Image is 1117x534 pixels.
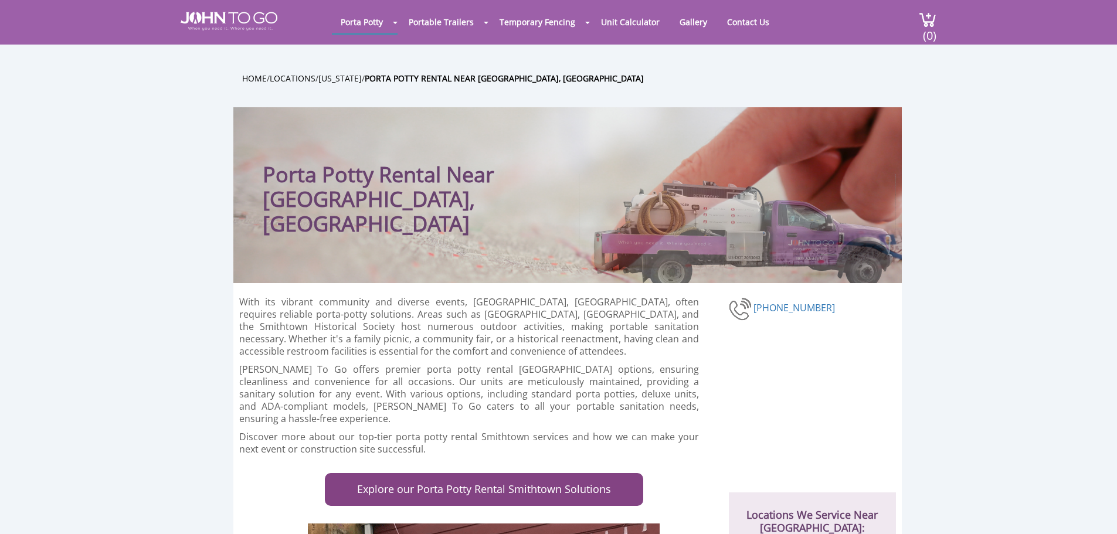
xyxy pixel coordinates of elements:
[491,11,584,33] a: Temporary Fencing
[263,131,641,236] h1: Porta Potty Rental Near [GEOGRAPHIC_DATA], [GEOGRAPHIC_DATA]
[318,73,362,84] a: [US_STATE]
[239,431,700,455] p: Discover more about our top-tier porta potty rental Smithtown services and how we can make your n...
[325,473,643,506] a: Explore our Porta Potty Rental Smithtown Solutions
[400,11,483,33] a: Portable Trailers
[671,11,716,33] a: Gallery
[922,18,936,43] span: (0)
[181,12,277,30] img: JOHN to go
[239,363,700,425] p: [PERSON_NAME] To Go offers premier porta potty rental [GEOGRAPHIC_DATA] options, ensuring cleanli...
[579,174,896,283] img: Truck
[242,72,911,85] ul: / / /
[729,296,753,322] img: phone-number
[741,492,884,534] h2: Locations We Service Near [GEOGRAPHIC_DATA]:
[753,301,835,314] a: [PHONE_NUMBER]
[365,73,644,84] a: Porta Potty Rental Near [GEOGRAPHIC_DATA], [GEOGRAPHIC_DATA]
[242,73,267,84] a: Home
[239,296,700,358] p: With its vibrant community and diverse events, [GEOGRAPHIC_DATA], [GEOGRAPHIC_DATA], often requir...
[592,11,668,33] a: Unit Calculator
[718,11,778,33] a: Contact Us
[919,12,936,28] img: cart a
[332,11,392,33] a: Porta Potty
[270,73,315,84] a: Locations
